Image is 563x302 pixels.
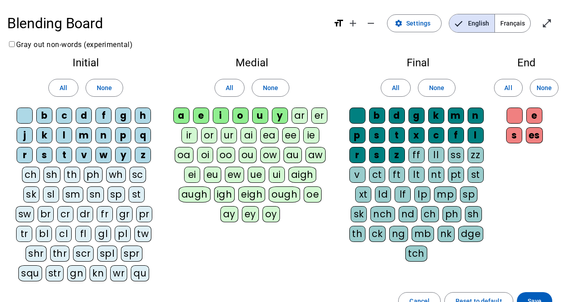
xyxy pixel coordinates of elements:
[115,127,131,143] div: p
[504,82,512,93] span: All
[303,127,319,143] div: ie
[213,108,229,124] div: i
[418,79,456,97] button: None
[217,147,235,163] div: oo
[269,186,300,203] div: ough
[460,186,477,203] div: sp
[387,14,442,32] button: Settings
[46,265,64,281] div: str
[389,108,405,124] div: d
[110,265,127,281] div: wr
[305,147,326,163] div: aw
[428,108,444,124] div: k
[381,79,411,97] button: All
[272,108,288,124] div: y
[86,79,123,97] button: None
[260,127,279,143] div: ea
[95,226,111,242] div: gl
[506,127,522,143] div: s
[369,127,385,143] div: s
[349,147,365,163] div: r
[389,127,405,143] div: t
[173,108,189,124] div: a
[56,108,72,124] div: c
[115,108,131,124] div: g
[269,167,285,183] div: ui
[56,226,72,242] div: cl
[370,206,395,222] div: nch
[97,82,112,93] span: None
[84,167,103,183] div: ph
[333,18,344,29] mat-icon: format_size
[36,127,52,143] div: k
[252,79,289,97] button: None
[26,246,47,262] div: shr
[434,186,456,203] div: mp
[443,206,461,222] div: ph
[408,147,425,163] div: ff
[43,167,60,183] div: sh
[7,40,133,49] label: Gray out non-words (experimental)
[389,147,405,163] div: z
[106,167,126,183] div: wh
[77,206,93,222] div: dr
[392,82,400,93] span: All
[220,206,238,222] div: ay
[429,82,444,93] span: None
[448,147,464,163] div: ss
[369,226,386,242] div: ck
[504,57,549,68] h2: End
[448,127,464,143] div: f
[449,14,531,33] mat-button-toggle-group: Language selection
[448,108,464,124] div: m
[9,41,15,47] input: Gray out non-words (experimental)
[369,147,385,163] div: s
[115,226,131,242] div: pl
[95,108,112,124] div: f
[468,147,484,163] div: zz
[263,82,278,93] span: None
[428,127,444,143] div: c
[36,108,52,124] div: b
[248,167,265,183] div: ue
[349,226,365,242] div: th
[408,127,425,143] div: x
[197,147,213,163] div: oi
[135,108,151,124] div: h
[448,167,464,183] div: pt
[175,147,193,163] div: oa
[349,167,365,183] div: v
[495,14,530,32] span: Français
[7,9,326,38] h1: Blending Board
[22,167,40,183] div: ch
[16,206,34,222] div: sw
[406,18,430,29] span: Settings
[221,127,237,143] div: ur
[389,167,405,183] div: ft
[225,167,244,183] div: ew
[242,206,259,222] div: ey
[64,167,80,183] div: th
[538,14,556,32] button: Enter full screen
[23,186,39,203] div: sk
[129,167,146,183] div: sc
[38,206,54,222] div: br
[304,186,322,203] div: oe
[369,167,385,183] div: ct
[115,147,131,163] div: y
[172,57,332,68] h2: Medial
[134,226,151,242] div: tw
[428,147,444,163] div: ll
[369,108,385,124] div: b
[17,147,33,163] div: r
[351,206,367,222] div: sk
[73,246,94,262] div: scr
[349,127,365,143] div: p
[204,167,221,183] div: eu
[344,14,362,32] button: Increase font size
[465,206,482,222] div: sh
[75,226,91,242] div: fl
[135,147,151,163] div: z
[421,206,439,222] div: ch
[226,82,233,93] span: All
